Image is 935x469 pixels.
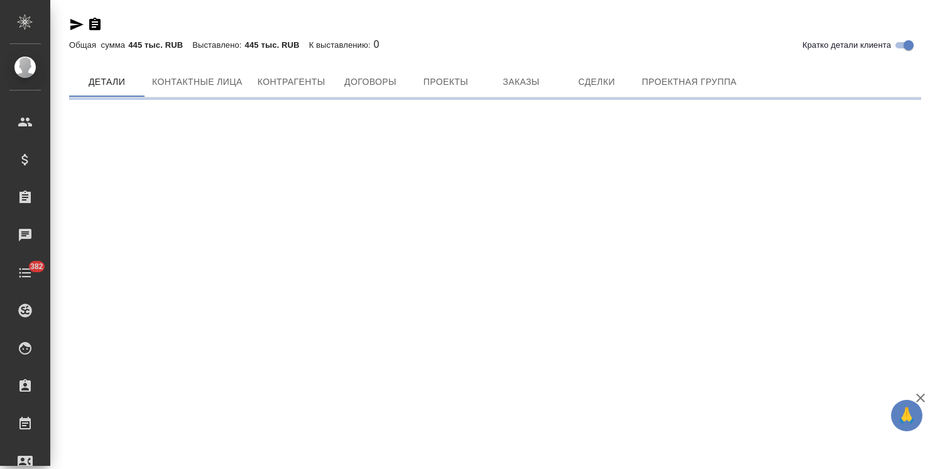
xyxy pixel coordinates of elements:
[69,40,128,50] p: Общая сумма
[896,402,917,429] span: 🙏
[802,39,891,52] span: Кратко детали клиента
[340,74,400,90] span: Договоры
[77,74,137,90] span: Детали
[69,37,921,52] div: 0
[87,17,102,32] button: Скопировать ссылку
[491,74,551,90] span: Заказы
[566,74,626,90] span: Сделки
[192,40,244,50] p: Выставлено:
[152,74,243,90] span: Контактные лица
[415,74,476,90] span: Проекты
[128,40,192,50] p: 445 тыс. RUB
[23,260,51,273] span: 382
[258,74,325,90] span: Контрагенты
[3,257,47,289] a: 382
[642,74,736,90] span: Проектная группа
[69,17,84,32] button: Скопировать ссылку для ЯМессенджера
[245,40,309,50] p: 445 тыс. RUB
[891,400,922,431] button: 🙏
[309,40,374,50] p: К выставлению:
